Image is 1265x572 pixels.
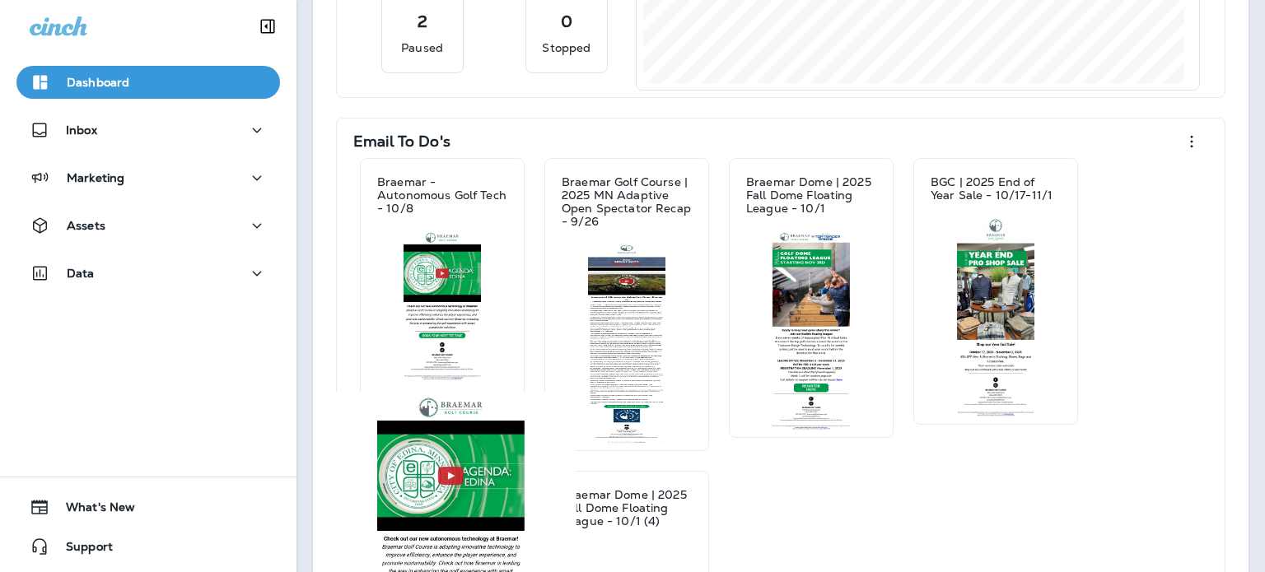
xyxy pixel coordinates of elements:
[561,544,693,557] img: 49fbe0a5-be5e-4fe8-90b9-5570a44602dc.jpg
[67,267,95,280] p: Data
[746,175,876,215] p: Braemar Dome | 2025 Fall Dome Floating League - 10/1
[745,231,877,430] img: efb88576-8851-4953-afed-26e7a4339083.jpg
[401,40,443,56] p: Paused
[377,175,507,215] p: Braemar - Autonomous Golf Tech - 10/8
[66,123,97,137] p: Inbox
[16,161,280,194] button: Marketing
[67,219,105,232] p: Assets
[49,540,113,560] span: Support
[931,175,1061,202] p: BGC | 2025 End of Year Sale - 10/17-11/1
[16,209,280,242] button: Assets
[562,175,692,228] p: Braemar Golf Course | 2025 MN Adaptive Open Spectator Recap - 9/26
[418,13,427,30] p: 2
[353,133,450,150] p: Email To Do's
[49,500,135,520] span: What's New
[930,218,1062,417] img: 845942f0-82e6-4de9-a178-c369fc29c610.jpg
[561,244,693,444] img: 78b69c65-e7bc-4bad-aa82-77101bb4c6a4.jpg
[16,114,280,146] button: Inbox
[16,491,280,523] button: What's New
[542,40,590,56] p: Stopped
[561,13,572,30] p: 0
[16,66,280,99] button: Dashboard
[376,231,508,381] img: 831b0fc4-67cf-4147-b217-313a3248f393.jpg
[67,171,124,184] p: Marketing
[16,530,280,563] button: Support
[562,488,692,528] p: Braemar Dome | 2025 Fall Dome Floating League - 10/1 (4)
[67,76,129,89] p: Dashboard
[245,10,291,43] button: Collapse Sidebar
[16,257,280,290] button: Data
